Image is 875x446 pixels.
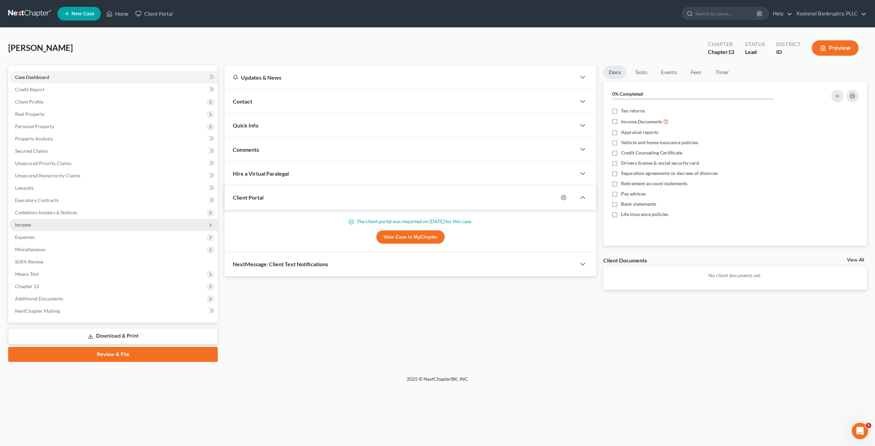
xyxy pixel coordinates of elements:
span: Appraisal reports [621,129,658,136]
a: Docs [603,66,627,79]
span: Executory Contracts [15,197,59,203]
span: Unsecured Priority Claims [15,160,71,166]
span: Chapter 13 [15,283,39,289]
span: Pay advices [621,190,646,197]
span: Retirement account statements [621,180,687,187]
button: Preview [812,40,859,56]
a: Secured Claims [10,145,218,157]
p: The client portal was imported on [DATE] for this case. [233,218,588,225]
iframe: Intercom live chat [852,423,868,439]
span: 13 [728,49,734,55]
span: Property Analysis [15,136,53,141]
a: Fees [685,66,707,79]
a: Executory Contracts [10,194,218,206]
span: Secured Claims [15,148,48,154]
a: Unsecured Priority Claims [10,157,218,170]
span: Credit Counseling Certificate [621,149,682,156]
span: Client Portal [233,194,264,201]
span: Contact [233,98,252,105]
span: Credit Report [15,86,44,92]
span: Life insurance policies [621,211,668,218]
span: NextMessage: Client Text Notifications [233,261,328,267]
strong: 0% Completed [612,91,643,97]
div: Lead [745,48,765,56]
a: Credit Report [10,83,218,96]
a: Tasks [629,66,653,79]
span: Income Documents [621,118,662,125]
a: Unsecured Nonpriority Claims [10,170,218,182]
span: Quick Info [233,122,258,129]
span: Additional Documents [15,296,63,301]
span: Income [15,222,31,228]
a: View Case in MyChapter [376,230,445,244]
a: Case Dashboard [10,71,218,83]
span: Vehicle and home insurance policies [621,139,698,146]
div: District [776,40,801,48]
span: Bank statements [621,201,656,207]
a: Property Analysis [10,133,218,145]
div: Chapter [708,40,734,48]
div: Chapter [708,48,734,56]
span: 1 [866,423,871,428]
span: Personal Property [15,123,54,129]
span: Client Profile [15,99,43,105]
span: Real Property [15,111,44,117]
div: 2025 © NextChapterBK, INC [243,376,632,388]
a: Timer [710,66,735,79]
span: Codebtors Insiders & Notices [15,210,77,215]
span: Tax returns [621,107,645,114]
span: Case Dashboard [15,74,49,80]
span: Means Test [15,271,39,277]
span: Comments [233,146,259,153]
span: Lawsuits [15,185,33,191]
div: ID [776,48,801,56]
a: Review & File [8,347,218,362]
span: Expenses [15,234,35,240]
span: Drivers license & social security card [621,160,699,166]
p: No client documents yet. [609,272,861,279]
a: View All [847,258,864,262]
span: Hire a Virtual Paralegal [233,170,289,177]
a: Client Portal [132,8,176,20]
a: Help [769,8,792,20]
div: Status [745,40,765,48]
span: SOFA Review [15,259,43,265]
span: Unsecured Nonpriority Claims [15,173,80,178]
a: Download & Print [8,328,218,344]
div: Updates & News [233,74,568,81]
div: Client Documents [603,257,647,264]
span: [PERSON_NAME] [8,43,73,53]
a: SOFA Review [10,256,218,268]
span: Separation agreements or decrees of divorces [621,170,718,177]
span: NextChapter Mailing [15,308,60,314]
a: Home [103,8,132,20]
a: Events [656,66,683,79]
input: Search by name... [695,7,758,20]
span: New Case [71,11,94,16]
a: NextChapter Mailing [10,305,218,317]
span: Miscellaneous [15,246,45,252]
a: Kootenai Bankruptcy, PLLC [793,8,866,20]
a: Lawsuits [10,182,218,194]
